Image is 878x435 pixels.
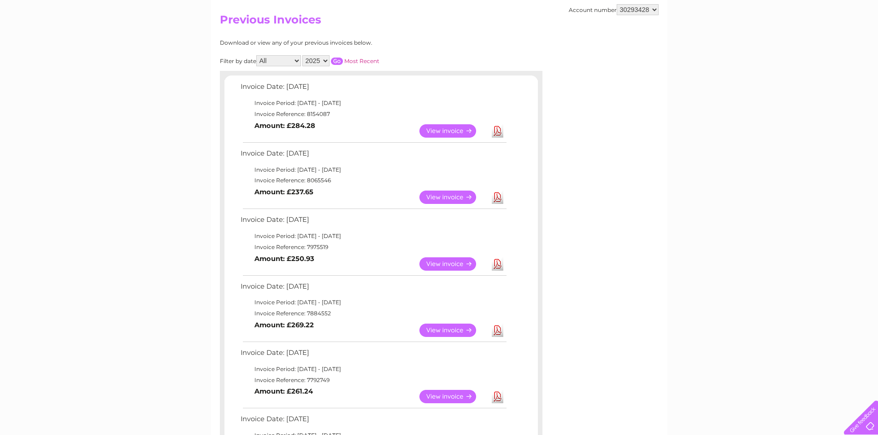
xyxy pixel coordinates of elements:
[492,390,503,403] a: Download
[238,364,508,375] td: Invoice Period: [DATE] - [DATE]
[739,39,759,46] a: Energy
[238,242,508,253] td: Invoice Reference: 7975519
[238,109,508,120] td: Invoice Reference: 8154087
[238,164,508,175] td: Invoice Period: [DATE] - [DATE]
[419,390,487,403] a: View
[238,231,508,242] td: Invoice Period: [DATE] - [DATE]
[765,39,792,46] a: Telecoms
[220,55,462,66] div: Filter by date
[238,214,508,231] td: Invoice Date: [DATE]
[419,324,487,337] a: View
[848,39,869,46] a: Log out
[222,5,657,45] div: Clear Business is a trading name of Verastar Limited (registered in [GEOGRAPHIC_DATA] No. 3667643...
[254,321,314,329] b: Amount: £269.22
[238,98,508,109] td: Invoice Period: [DATE] - [DATE]
[238,297,508,308] td: Invoice Period: [DATE] - [DATE]
[238,308,508,319] td: Invoice Reference: 7884552
[569,4,659,15] div: Account number
[238,375,508,386] td: Invoice Reference: 7792749
[238,413,508,430] td: Invoice Date: [DATE]
[238,81,508,98] td: Invoice Date: [DATE]
[254,387,313,395] b: Amount: £261.24
[220,40,462,46] div: Download or view any of your previous invoices below.
[419,191,487,204] a: View
[419,257,487,271] a: View
[704,5,768,16] a: 0333 014 3131
[492,124,503,138] a: Download
[238,280,508,297] td: Invoice Date: [DATE]
[254,122,315,130] b: Amount: £284.28
[31,24,78,52] img: logo.png
[254,188,313,196] b: Amount: £237.65
[492,257,503,271] a: Download
[238,175,508,186] td: Invoice Reference: 8065546
[238,147,508,164] td: Invoice Date: [DATE]
[238,347,508,364] td: Invoice Date: [DATE]
[817,39,839,46] a: Contact
[716,39,733,46] a: Water
[492,324,503,337] a: Download
[254,255,314,263] b: Amount: £250.93
[798,39,811,46] a: Blog
[492,191,503,204] a: Download
[220,13,659,31] h2: Previous Invoices
[419,124,487,138] a: View
[344,58,379,64] a: Most Recent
